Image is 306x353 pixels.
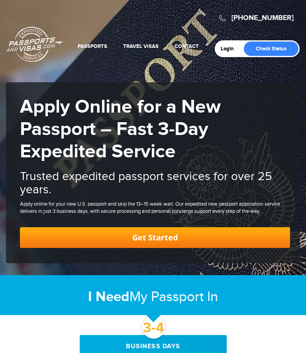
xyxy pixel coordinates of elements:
strong: I Need [88,288,129,305]
strong: Apply Online for a New Passport – Fast 3-Day Expedited Service [20,95,221,163]
a: [PHONE_NUMBER] [231,14,294,22]
a: Passports & [DOMAIN_NAME] [6,26,63,62]
span: Passport In [151,289,218,305]
a: Travel Visas [123,43,159,50]
div: Apply online for your new U.S. passport and skip the 13–15 week wait. Our expedited new passport ... [20,200,290,215]
h2: My [6,288,300,305]
a: Contact [175,43,199,50]
a: Check Status [244,42,298,56]
a: Passports [78,43,107,50]
a: Get Started [20,227,290,248]
div: 3-4 [142,316,165,339]
a: Login [221,46,239,52]
h2: Trusted expedited passport services for over 25 years. [20,170,290,196]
